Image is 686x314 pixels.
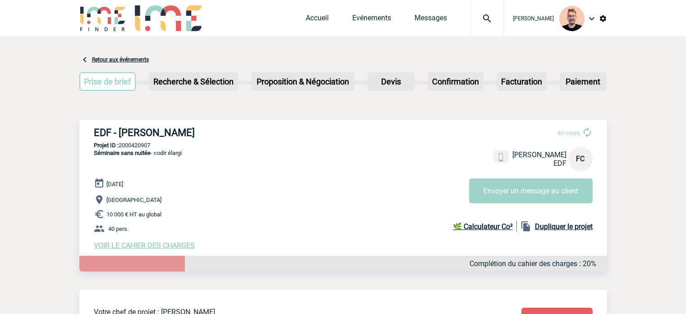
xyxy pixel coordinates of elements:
p: Paiement [561,73,606,90]
span: EDF [553,159,566,168]
img: 129741-1.png [559,6,585,31]
span: [DATE] [106,181,123,187]
p: Prise de brief [80,73,135,90]
h3: EDF - [PERSON_NAME] [94,127,364,138]
b: 🌿 Calculateur Co² [453,222,513,231]
a: Accueil [306,14,329,26]
span: - codir élargi [94,150,182,156]
a: 🌿 Calculateur Co² [453,221,517,232]
span: FC [576,155,585,163]
span: [PERSON_NAME] [512,150,566,159]
span: 10 000 € HT au global [106,211,161,218]
p: Devis [368,73,414,90]
a: Evénements [352,14,391,26]
span: Séminaire sans nuitée [94,150,151,156]
a: Messages [414,14,447,26]
img: portable.png [497,153,505,161]
p: Recherche & Sélection [150,73,237,90]
span: En cours [558,130,580,136]
b: Projet ID : [94,142,119,149]
span: 40 pers. [108,225,129,232]
img: file_copy-black-24dp.png [520,221,531,232]
img: IME-Finder [79,5,126,31]
p: Facturation [497,73,546,90]
a: Retour aux événements [92,56,149,63]
span: [PERSON_NAME] [513,15,554,22]
button: Envoyer un message au client [469,178,593,203]
p: Proposition & Négociation [252,73,354,90]
span: [GEOGRAPHIC_DATA] [106,197,161,203]
p: 2000420907 [79,142,607,149]
b: Dupliquer le projet [535,222,593,231]
a: VOIR LE CAHIER DES CHARGES [94,241,195,250]
p: Confirmation [428,73,483,90]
